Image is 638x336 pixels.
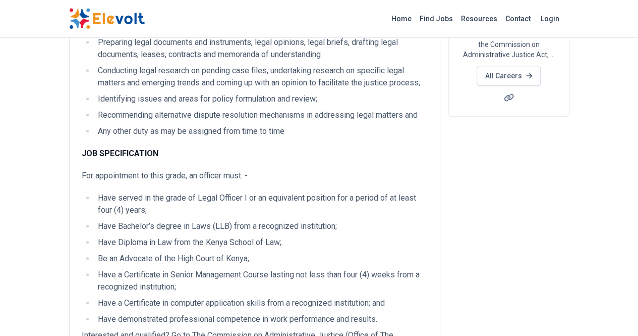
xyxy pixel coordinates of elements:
a: All Careers [477,66,541,86]
img: Elevolt [69,8,145,29]
li: Be an Advocate of the High Court of Kenya; [95,253,428,265]
li: Identifying issues and areas for policy formulation and review; [95,93,428,105]
li: Preparing legal documents and instruments, legal opinions, legal briefs, drafting legal documents... [95,36,428,61]
li: Have Bachelor’s degree in Laws (LLB) from a recognized institution; [95,220,428,232]
a: Contact [501,11,535,27]
li: Any other duty as may be assigned from time to time [95,125,428,137]
p: For appointment to this grade, an officer must: - [82,170,428,182]
a: Home [387,11,416,27]
li: Have served in the grade of Legal Officer I or an equivalent position for a period of at least fo... [95,192,428,216]
li: Have a Certificate in Senior Management Course lasting not less than four (4) weeks from a recogn... [95,269,428,293]
li: Have demonstrated professional competence in work performance and results. [95,313,428,325]
iframe: Chat Widget [588,287,638,336]
li: Recommending alternative dispute resolution mechanisms in addressing legal matters and [95,109,428,121]
a: Find Jobs [416,11,457,27]
a: Resources [457,11,501,27]
li: Have a Certificate in computer application skills from a recognized institution; and [95,297,428,309]
a: Login [535,9,565,29]
strong: JOB SPECIFICATION [82,149,158,158]
li: Conducting legal research on pending case files, undertaking research on specific legal matters a... [95,65,428,89]
li: Have Diploma in Law from the Kenya School of Law;. [95,236,428,249]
